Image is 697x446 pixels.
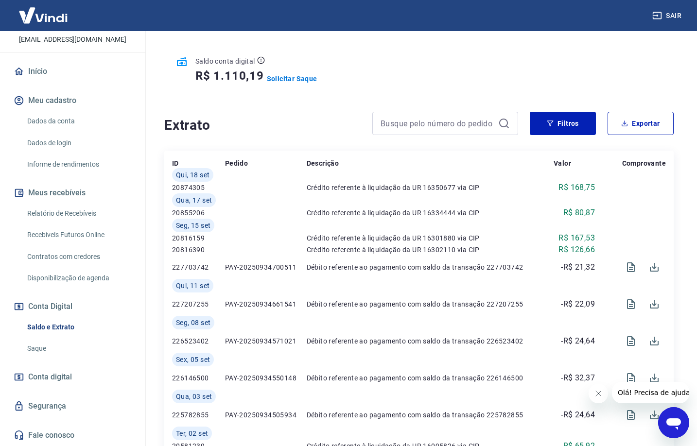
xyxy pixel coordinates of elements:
p: 225782855 [172,410,225,420]
p: PAY-20250934700511 [225,262,307,272]
p: PAY-20250934550148 [225,373,307,383]
p: Saldo conta digital [195,56,255,66]
p: -R$ 21,32 [561,261,595,273]
button: Conta Digital [12,296,134,317]
a: Relatório de Recebíveis [23,204,134,223]
p: Crédito referente à liquidação da UR 16334444 via CIP [307,208,554,218]
a: Segurança [12,395,134,417]
span: Visualizar [619,292,643,316]
span: Qua, 17 set [176,195,212,205]
p: PAY-20250934505934 [225,410,307,420]
span: Olá! Precisa de ajuda? [6,7,82,15]
button: Meus recebíveis [12,182,134,204]
a: Fale conosco [12,425,134,446]
span: Qua, 03 set [176,392,212,401]
a: Início [12,61,134,82]
span: Sex, 05 set [176,355,210,364]
input: Busque pelo número do pedido [381,116,494,131]
span: Visualizar [619,256,643,279]
span: Visualizar [619,366,643,390]
p: Comprovante [622,158,666,168]
p: 227207255 [172,299,225,309]
p: R$ 167,53 [558,232,595,244]
p: Débito referente ao pagamento com saldo da transação 226523402 [307,336,554,346]
p: Pedido [225,158,248,168]
p: 20874305 [172,183,225,192]
p: PAY-20250934661541 [225,299,307,309]
a: Saldo e Extrato [23,317,134,337]
p: Crédito referente à liquidação da UR 16301880 via CIP [307,233,554,243]
span: Seg, 15 set [176,221,210,230]
span: Download [643,292,666,316]
span: Qui, 11 set [176,281,209,291]
span: Conta digital [28,370,72,384]
p: -R$ 22,09 [561,298,595,310]
a: Contratos com credores [23,247,134,267]
p: 20855206 [172,208,225,218]
p: 20816159 [172,233,225,243]
p: Débito referente ao pagamento com saldo da transação 225782855 [307,410,554,420]
h4: Extrato [164,116,361,135]
p: 20816390 [172,245,225,255]
p: -R$ 32,37 [561,372,595,384]
button: Sair [650,7,685,25]
button: Filtros [530,112,596,135]
span: Visualizar [619,403,643,427]
span: Qui, 18 set [176,170,209,180]
p: Débito referente ao pagamento com saldo da transação 226146500 [307,373,554,383]
a: Dados de login [23,133,134,153]
button: Exportar [608,112,674,135]
span: Download [643,403,666,427]
span: Download [643,366,666,390]
p: -R$ 24,64 [561,409,595,421]
a: Informe de rendimentos [23,154,134,174]
p: Crédito referente à liquidação da UR 16350677 via CIP [307,183,554,192]
p: Descrição [307,158,339,168]
span: Ter, 02 set [176,429,208,438]
a: Saque [23,339,134,359]
p: Débito referente ao pagamento com saldo da transação 227703742 [307,262,554,272]
a: Recebíveis Futuros Online [23,225,134,245]
a: Disponibilização de agenda [23,268,134,288]
p: Valor [554,158,571,168]
p: ID [172,158,179,168]
span: Download [643,329,666,353]
p: R$ 168,75 [558,182,595,193]
h5: R$ 1.110,19 [195,68,264,84]
p: R$ 126,66 [558,244,595,256]
p: 226523402 [172,336,225,346]
p: 227703742 [172,262,225,272]
a: Conta digital [12,366,134,388]
p: 226146500 [172,373,225,383]
p: [EMAIL_ADDRESS][DOMAIN_NAME] [19,34,126,45]
iframe: Mensagem da empresa [612,382,689,403]
p: R$ 80,87 [563,207,595,219]
p: Débito referente ao pagamento com saldo da transação 227207255 [307,299,554,309]
iframe: Botão para abrir a janela de mensagens [658,407,689,438]
p: Crédito referente à liquidação da UR 16302110 via CIP [307,245,554,255]
span: Seg, 08 set [176,318,210,327]
button: Meu cadastro [12,90,134,111]
span: Download [643,256,666,279]
img: Vindi [12,0,75,30]
a: Dados da conta [23,111,134,131]
span: Visualizar [619,329,643,353]
p: PAY-20250934571021 [225,336,307,346]
iframe: Fechar mensagem [589,384,608,403]
p: -R$ 24,64 [561,335,595,347]
a: Solicitar Saque [267,74,317,84]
